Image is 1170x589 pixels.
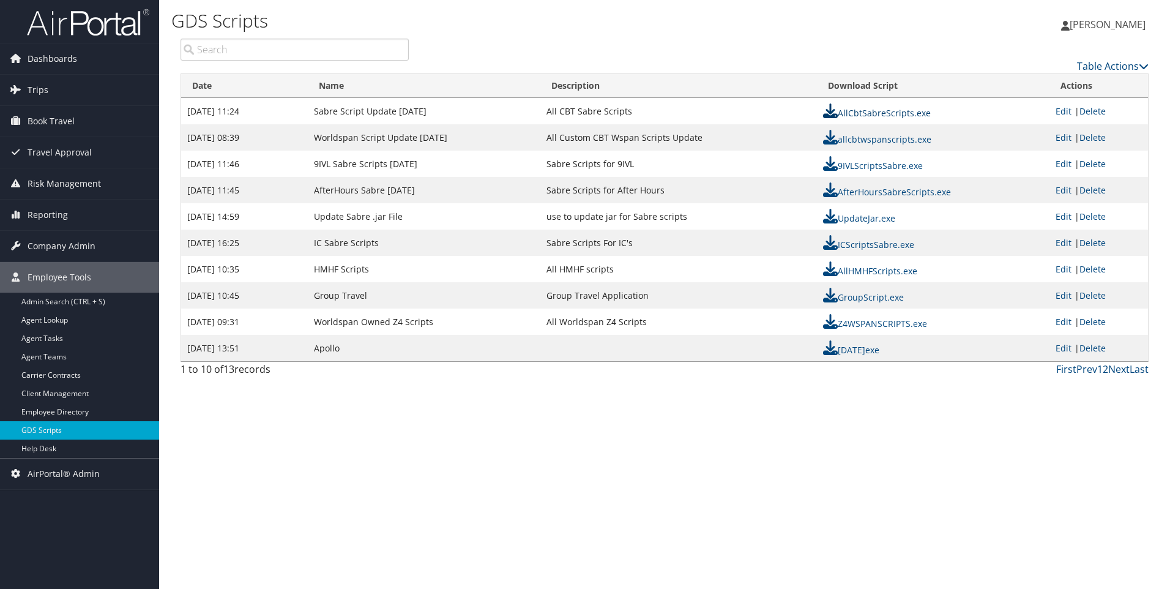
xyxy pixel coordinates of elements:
[308,256,540,282] td: HMHF Scripts
[540,74,817,98] th: Description: activate to sort column ascending
[1056,263,1071,275] a: Edit
[1049,256,1148,282] td: |
[28,231,95,261] span: Company Admin
[181,282,308,309] td: [DATE] 10:45
[1056,237,1071,249] a: Edit
[181,151,308,177] td: [DATE] 11:46
[28,137,92,168] span: Travel Approval
[1103,362,1108,376] a: 2
[181,309,308,335] td: [DATE] 09:31
[308,282,540,309] td: Group Travel
[1079,290,1106,301] a: Delete
[1049,177,1148,203] td: |
[540,230,817,256] td: Sabre Scripts For IC's
[28,43,77,74] span: Dashboards
[1049,309,1148,335] td: |
[223,362,234,376] span: 13
[308,177,540,203] td: AfterHours Sabre [DATE]
[1077,59,1149,73] a: Table Actions
[1130,362,1149,376] a: Last
[308,151,540,177] td: 9IVL Sabre Scripts [DATE]
[540,309,817,335] td: All Worldspan Z4 Scripts
[1049,203,1148,230] td: |
[1079,158,1106,170] a: Delete
[540,98,817,124] td: All CBT Sabre Scripts
[823,212,895,224] a: UpdateJar.exe
[823,239,914,250] a: ICScriptsSabre.exe
[540,256,817,282] td: All HMHF scripts
[823,265,917,277] a: AllHMHFScripts.exe
[823,107,931,119] a: AllCbtSabreScripts.exe
[1079,211,1106,222] a: Delete
[817,74,1049,98] th: Download Script: activate to sort column ascending
[540,151,817,177] td: Sabre Scripts for 9IVL
[181,203,308,230] td: [DATE] 14:59
[823,344,879,356] a: [DATE]exe
[1049,230,1148,256] td: |
[823,133,931,145] a: allcbtwspanscripts.exe
[28,262,91,293] span: Employee Tools
[1056,105,1071,117] a: Edit
[540,203,817,230] td: use to update jar for Sabre scripts
[1056,211,1071,222] a: Edit
[823,186,951,198] a: AfterHoursSabreScripts.exe
[28,75,48,105] span: Trips
[540,282,817,309] td: Group Travel Application
[171,8,829,34] h1: GDS Scripts
[181,362,409,383] div: 1 to 10 of records
[28,168,101,199] span: Risk Management
[181,124,308,151] td: [DATE] 08:39
[308,203,540,230] td: Update Sabre .jar File
[1079,316,1106,328] a: Delete
[181,230,308,256] td: [DATE] 16:25
[308,124,540,151] td: Worldspan Script Update [DATE]
[1056,290,1071,301] a: Edit
[1056,132,1071,143] a: Edit
[1079,237,1106,249] a: Delete
[1070,18,1146,31] span: [PERSON_NAME]
[1049,151,1148,177] td: |
[1108,362,1130,376] a: Next
[1079,132,1106,143] a: Delete
[28,459,100,489] span: AirPortal® Admin
[1079,105,1106,117] a: Delete
[1049,74,1148,98] th: Actions
[181,335,308,361] td: [DATE] 13:51
[823,318,927,329] a: Z4WSPANSCRIPTS.exe
[1049,282,1148,309] td: |
[28,106,75,137] span: Book Travel
[1056,184,1071,196] a: Edit
[1056,362,1076,376] a: First
[181,177,308,203] td: [DATE] 11:45
[308,74,540,98] th: Name: activate to sort column ascending
[1049,98,1148,124] td: |
[308,335,540,361] td: Apollo
[823,291,904,303] a: GroupScript.exe
[1056,316,1071,328] a: Edit
[1049,124,1148,151] td: |
[540,124,817,151] td: All Custom CBT Wspan Scripts Update
[1076,362,1097,376] a: Prev
[308,98,540,124] td: Sabre Script Update [DATE]
[181,74,308,98] th: Date: activate to sort column ascending
[181,256,308,282] td: [DATE] 10:35
[1079,342,1106,354] a: Delete
[181,98,308,124] td: [DATE] 11:24
[1056,158,1071,170] a: Edit
[1056,342,1071,354] a: Edit
[1049,335,1148,361] td: |
[823,160,923,171] a: 9IVLScriptsSabre.exe
[1079,263,1106,275] a: Delete
[181,39,409,61] input: Search
[1097,362,1103,376] a: 1
[308,230,540,256] td: IC Sabre Scripts
[1079,184,1106,196] a: Delete
[308,309,540,335] td: Worldspan Owned Z4 Scripts
[540,177,817,203] td: Sabre Scripts for After Hours
[28,200,68,230] span: Reporting
[1061,6,1158,43] a: [PERSON_NAME]
[27,8,149,37] img: airportal-logo.png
